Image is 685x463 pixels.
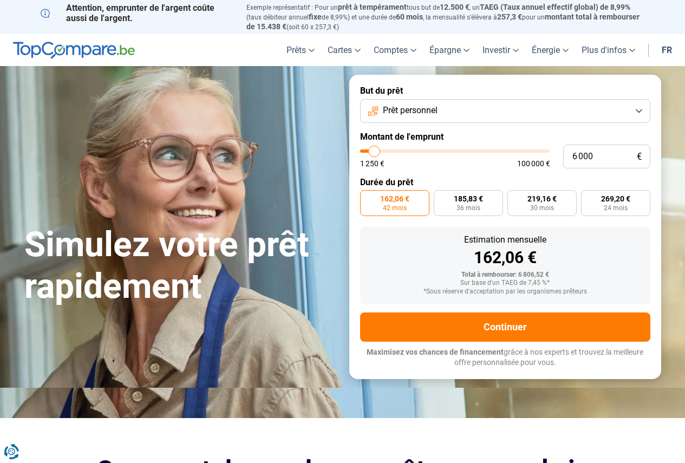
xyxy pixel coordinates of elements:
[41,3,233,23] p: Attention, emprunter de l'argent coûte aussi de l'argent.
[423,34,476,66] a: Épargne
[360,86,650,96] label: But du prêt
[396,12,423,21] span: 60 mois
[367,348,504,356] span: Maximisez vos chances de financement
[604,205,628,211] span: 24 mois
[601,195,630,203] span: 269,20 €
[383,205,407,211] span: 42 mois
[380,195,409,203] span: 162,06 €
[360,99,650,123] button: Prêt personnel
[321,34,367,66] a: Cartes
[360,312,650,342] button: Continuer
[246,3,645,31] p: Exemple représentatif : Pour un tous but de , un (taux débiteur annuel de 8,99%) et une durée de ...
[454,195,483,203] span: 185,83 €
[369,250,642,266] div: 162,06 €
[637,152,642,161] span: €
[360,160,384,167] span: 1 250 €
[655,34,679,66] a: fr
[367,34,423,66] a: Comptes
[383,105,438,116] span: Prêt personnel
[480,3,630,11] span: TAEG (Taux annuel effectif global) de 8,99%
[476,34,525,66] a: Investir
[440,3,469,11] span: 12.500 €
[309,12,322,21] span: fixe
[369,271,642,279] div: Total à rembourser: 6 806,52 €
[280,34,321,66] a: Prêts
[360,347,650,368] p: grâce à nos experts et trouvez la meilleure offre personnalisée pour vous.
[456,205,480,211] span: 36 mois
[338,3,407,11] span: prêt à tempérament
[517,160,550,167] span: 100 000 €
[525,34,575,66] a: Énergie
[530,205,554,211] span: 30 mois
[369,279,642,287] div: Sur base d'un TAEG de 7,45 %*
[360,132,650,142] label: Montant de l'emprunt
[360,177,650,187] label: Durée du prêt
[527,195,557,203] span: 219,16 €
[246,12,640,31] span: montant total à rembourser de 15.438 €
[369,236,642,244] div: Estimation mensuelle
[24,224,336,308] h1: Simulez votre prêt rapidement
[575,34,642,66] a: Plus d'infos
[369,288,642,296] div: *Sous réserve d'acceptation par les organismes prêteurs
[497,12,522,21] span: 257,3 €
[13,42,135,59] img: TopCompare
